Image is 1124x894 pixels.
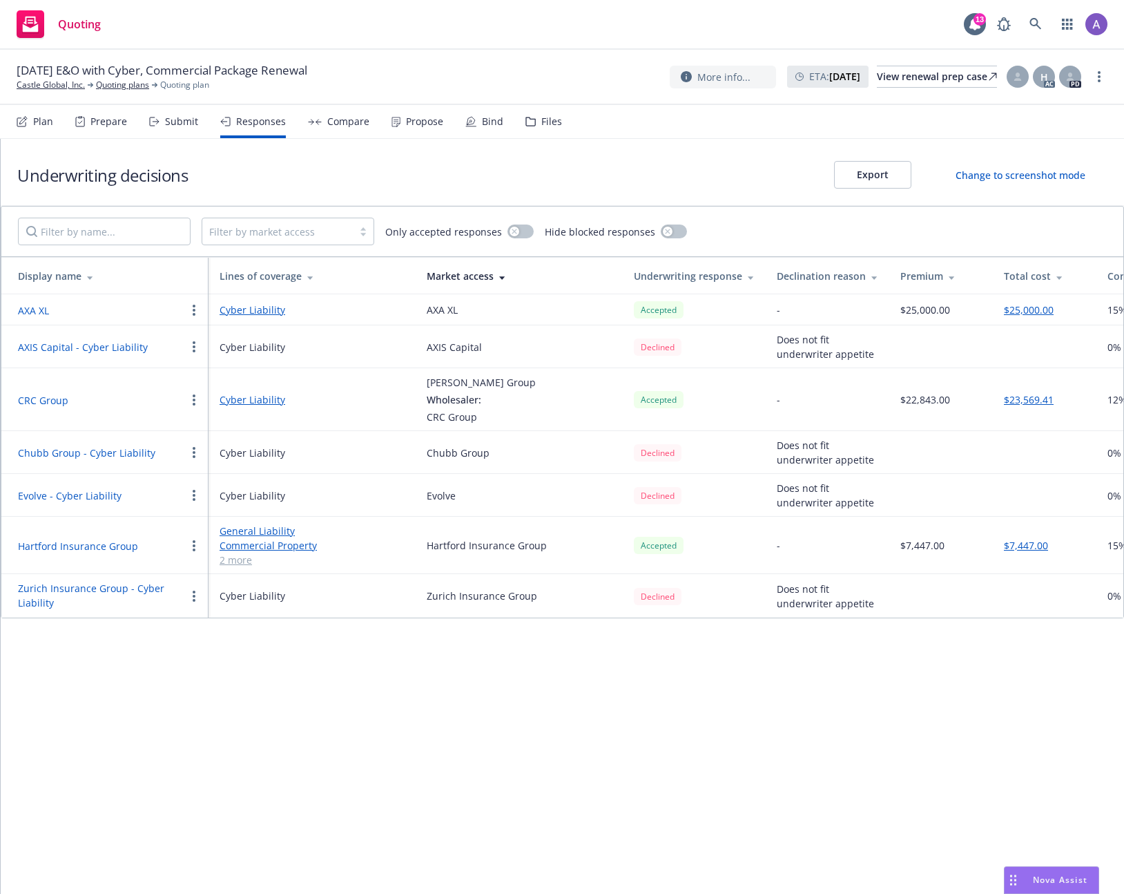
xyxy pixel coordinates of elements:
[17,62,307,79] span: [DATE] E&O with Cyber, Commercial Package Renewal
[165,116,198,127] div: Submit
[18,218,191,245] input: Filter by name...
[541,116,562,127] div: Files
[1004,392,1054,407] button: $23,569.41
[877,66,997,88] a: View renewal prep case
[900,538,944,553] div: $7,447.00
[220,340,285,354] div: Cyber Liability
[1040,70,1048,84] span: H
[634,486,681,504] span: Declined
[809,69,860,84] span: ETA :
[18,340,148,354] button: AXIS Capital - Cyber Liability
[900,392,950,407] div: $22,843.00
[990,10,1018,38] a: Report a Bug
[58,19,101,30] span: Quoting
[427,488,456,503] div: Evolve
[777,538,780,553] div: -
[634,587,681,605] span: Declined
[18,446,155,460] button: Chubb Group - Cyber Liability
[427,538,547,553] div: Hartford Insurance Group
[427,589,537,603] div: Zurich Insurance Group
[427,269,612,283] div: Market access
[777,269,878,283] div: Declination reason
[220,538,405,553] a: Commercial Property
[777,582,878,611] div: Does not fit underwriter appetite
[220,524,405,538] a: General Liability
[777,392,780,407] div: -
[220,488,285,503] div: Cyber Liability
[18,393,68,408] button: CRC Group
[634,588,681,605] div: Declined
[777,332,878,361] div: Does not fit underwriter appetite
[1091,68,1107,85] a: more
[11,5,106,44] a: Quoting
[777,303,780,317] div: -
[427,446,490,460] div: Chubb Group
[427,410,536,424] div: CRC Group
[634,339,681,356] div: Declined
[427,375,536,390] div: [PERSON_NAME] Group
[1107,446,1121,460] span: 0%
[1004,303,1054,317] button: $25,000.00
[427,303,458,317] div: AXA XL
[1004,269,1085,283] div: Total cost
[900,269,982,283] div: Premium
[697,70,750,84] span: More info...
[777,438,878,467] div: Does not fit underwriter appetite
[634,487,681,504] div: Declined
[634,391,684,408] div: Accepted
[634,444,681,462] span: Declined
[220,589,285,603] div: Cyber Liability
[1005,867,1022,893] div: Drag to move
[220,269,405,283] div: Lines of coverage
[406,116,443,127] div: Propose
[220,392,405,407] a: Cyber Liability
[385,225,502,239] span: Only accepted responses
[1085,13,1107,35] img: photo
[545,225,655,239] span: Hide blocked responses
[1004,538,1048,553] button: $7,447.00
[427,340,482,354] div: AXIS Capital
[220,303,405,317] a: Cyber Liability
[236,116,286,127] div: Responses
[160,79,209,91] span: Quoting plan
[933,161,1107,189] button: Change to screenshot mode
[327,116,369,127] div: Compare
[670,66,776,88] button: More info...
[220,446,285,460] div: Cyber Liability
[973,13,986,26] div: 13
[1054,10,1081,38] a: Switch app
[18,581,186,610] button: Zurich Insurance Group - Cyber Liability
[17,79,85,91] a: Castle Global, Inc.
[634,269,755,283] div: Underwriting response
[956,168,1085,182] div: Change to screenshot mode
[18,269,197,283] div: Display name
[18,488,122,503] button: Evolve - Cyber Liability
[17,164,188,187] h1: Underwriting decisions
[900,303,950,317] div: $25,000.00
[1022,10,1049,38] a: Search
[634,301,684,318] div: Accepted
[1107,589,1121,603] span: 0%
[220,553,405,567] a: 2 more
[18,539,138,553] button: Hartford Insurance Group
[1107,488,1121,503] span: 0%
[634,444,681,462] div: Declined
[1004,866,1099,894] button: Nova Assist
[777,481,878,510] div: Does not fit underwriter appetite
[1107,340,1121,354] span: 0%
[634,537,684,554] div: Accepted
[1033,874,1087,886] span: Nova Assist
[90,116,127,127] div: Prepare
[96,79,149,91] a: Quoting plans
[482,116,503,127] div: Bind
[427,392,536,407] div: Wholesaler:
[33,116,53,127] div: Plan
[877,66,997,87] div: View renewal prep case
[829,70,860,83] strong: [DATE]
[18,303,49,318] button: AXA XL
[834,161,911,189] button: Export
